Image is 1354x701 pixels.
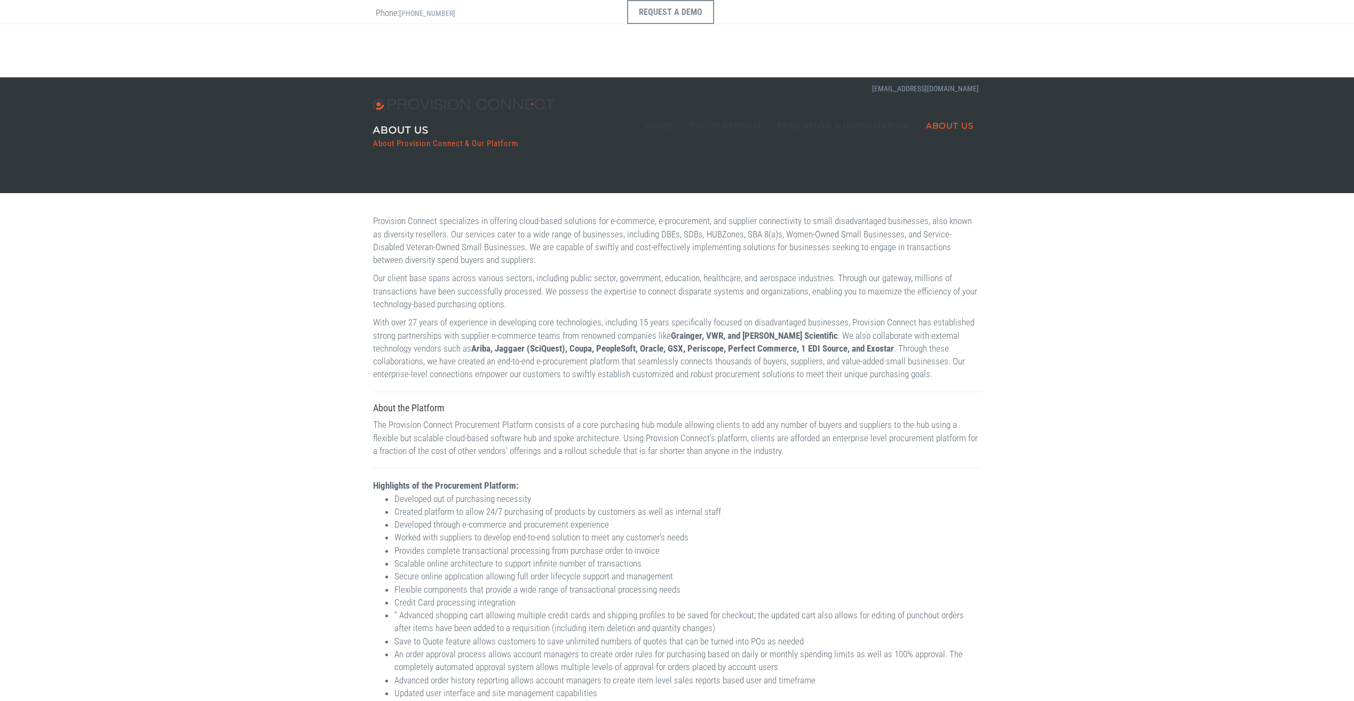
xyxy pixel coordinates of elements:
a: About Us [918,99,981,152]
li: Provides complete transactional processing from purchase order to invoice [394,544,981,557]
li: Updated user interface and site management capabilities [394,687,981,699]
li: Created platform to allow 24/7 purchasing of products by customers as well as internal staff [394,505,981,518]
li: Developed out of purchasing necessity [394,492,981,505]
li: Advanced order history reporting allows account managers to create item level sales reports based... [394,674,981,687]
a: Education & Information [769,99,918,152]
li: Scalable online architecture to support infinite number of transactions [394,557,981,570]
img: Provision Connect [373,99,560,110]
b: Ariba, Jaggaer (SciQuest), Coupa, PeopleSoft, Oracle, GSX, Periscope, Perfect Commerce, 1 EDI Sou... [471,343,894,354]
li: Secure online application allowing full order lifecycle support and management [394,570,981,583]
li: Developed through e-commerce and procurement experience [394,518,981,531]
b: Grainger, VWR, and [PERSON_NAME] Scientific [671,330,838,341]
a: [PHONE_NUMBER] [399,9,455,18]
li: An order approval process allows account managers to create order rules for purchasing based on d... [394,648,981,674]
p: With over 27 years of experience in developing core technologies, including 15 years specifically... [373,316,981,380]
p: Provision Connect specializes in offering cloud-based solutions for e-commerce, e-procurement, an... [373,214,981,266]
h3: About the Platform [373,403,981,413]
a: Home [637,99,682,152]
li: Save to Quote feature allows customers to save unlimited numbers of quotes that can be turned int... [394,635,981,648]
p: Our client base spans across various sectors, including public sector, government, education, hea... [373,272,981,310]
strong: Highlights of the Procurement Platform: [373,480,519,491]
li: Worked with suppliers to develop end-to-end solution to meet any customer's needs [394,531,981,544]
a: The Platform [682,99,769,152]
li: " Advanced shopping cart allowing multiple credit cards and shipping profiles to be saved for che... [394,609,981,635]
li: Credit Card processing integration [394,596,981,609]
p: The Provision Connect Procurement Platform consists of a core purchasing hub module allowing clie... [373,418,981,457]
li: Flexible components that provide a wide range of transactional processing needs [394,583,981,596]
